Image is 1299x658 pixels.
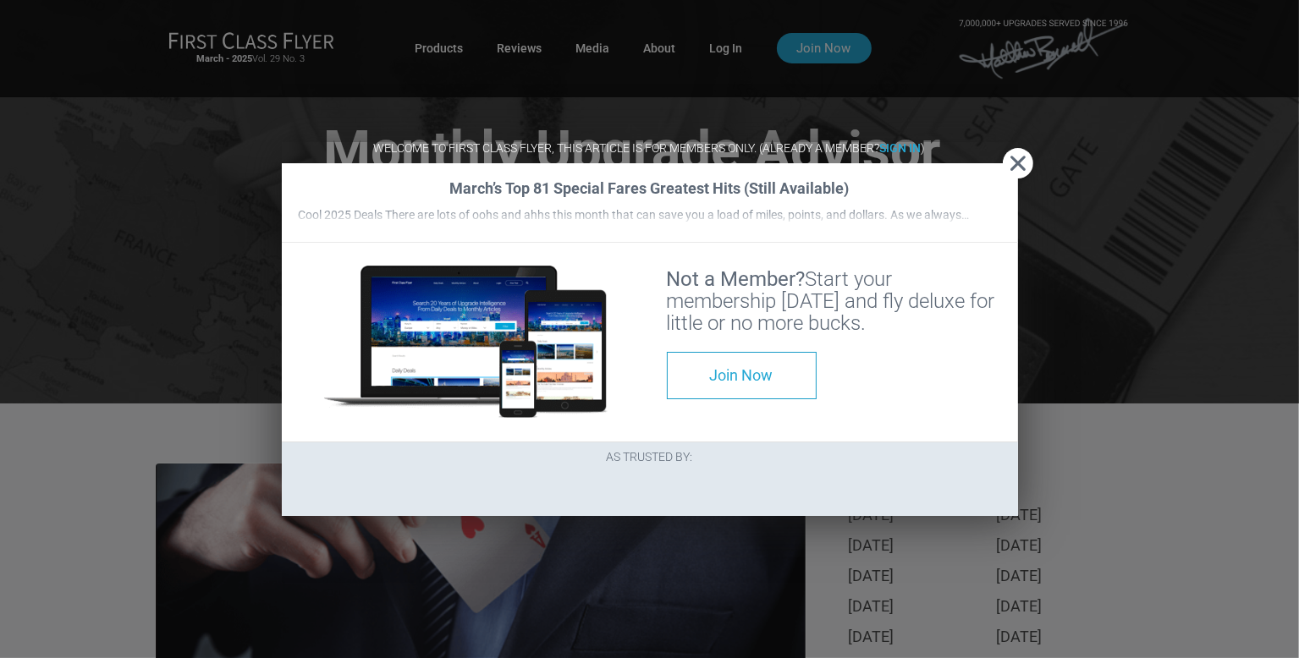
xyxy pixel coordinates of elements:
span: Start your membership [DATE] and fly deluxe for little or no more bucks. [667,267,995,336]
h2: March’s Top 81 Special Fares Greatest Hits (Still Available) [299,180,1001,197]
a: Join Now [667,352,817,399]
span: Join Now [710,366,773,384]
img: Devices [324,266,608,418]
button: Close [1003,148,1033,178]
strong: Not a Member? [667,267,806,291]
a: Sign In [880,141,922,155]
h3: Welcome to First Class Flyer, this article is for members only. (Already a member? ) [282,142,1018,155]
span: AS TRUSTED BY: [607,450,693,463]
